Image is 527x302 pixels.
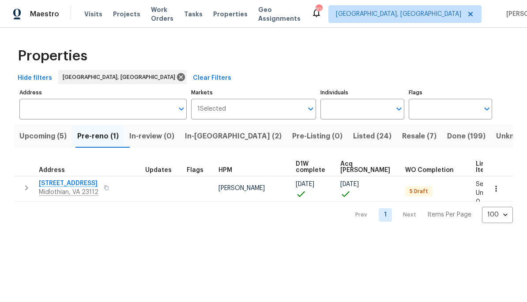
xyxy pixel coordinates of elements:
span: Line Items [476,161,493,173]
span: 5 Draft [406,188,432,195]
button: Hide filters [14,70,56,86]
span: Unsent: 0 [476,190,497,205]
span: [DATE] [296,181,314,187]
span: Upcoming (5) [19,130,67,142]
span: Geo Assignments [258,5,301,23]
button: Open [393,103,405,115]
span: Properties [213,10,248,19]
span: Tasks [184,11,203,17]
span: Updates [145,167,172,173]
span: Projects [113,10,140,19]
span: Acq [PERSON_NAME] [340,161,390,173]
div: [GEOGRAPHIC_DATA], [GEOGRAPHIC_DATA] [58,70,187,84]
label: Flags [409,90,492,95]
span: D1W complete [296,161,325,173]
span: Listed (24) [353,130,391,142]
span: Sent: 14 [476,181,500,187]
div: 10 [316,5,322,14]
span: Maestro [30,10,59,19]
span: Hide filters [18,73,52,84]
span: 1 Selected [197,105,226,113]
span: [PERSON_NAME] [218,185,265,191]
span: Done (199) [447,130,486,142]
div: 100 [482,203,513,226]
label: Individuals [320,90,404,95]
label: Markets [191,90,316,95]
span: Clear Filters [193,73,231,84]
span: Pre-reno (1) [77,130,119,142]
label: Address [19,90,187,95]
a: Goto page 1 [379,208,392,222]
span: Work Orders [151,5,173,23]
p: Items Per Page [427,210,471,219]
button: Open [481,103,493,115]
button: Open [305,103,317,115]
span: WO Completion [405,167,454,173]
span: Address [39,167,65,173]
span: Resale (7) [402,130,437,142]
nav: Pagination Navigation [347,207,513,223]
button: Clear Filters [189,70,235,86]
span: Pre-Listing (0) [292,130,343,142]
span: [GEOGRAPHIC_DATA], [GEOGRAPHIC_DATA] [63,73,179,82]
span: Properties [18,52,87,60]
span: In-[GEOGRAPHIC_DATA] (2) [185,130,282,142]
span: Flags [187,167,203,173]
span: HPM [218,167,232,173]
span: Visits [84,10,102,19]
span: [DATE] [340,181,359,187]
button: Open [175,103,188,115]
span: In-review (0) [129,130,174,142]
span: [GEOGRAPHIC_DATA], [GEOGRAPHIC_DATA] [336,10,461,19]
